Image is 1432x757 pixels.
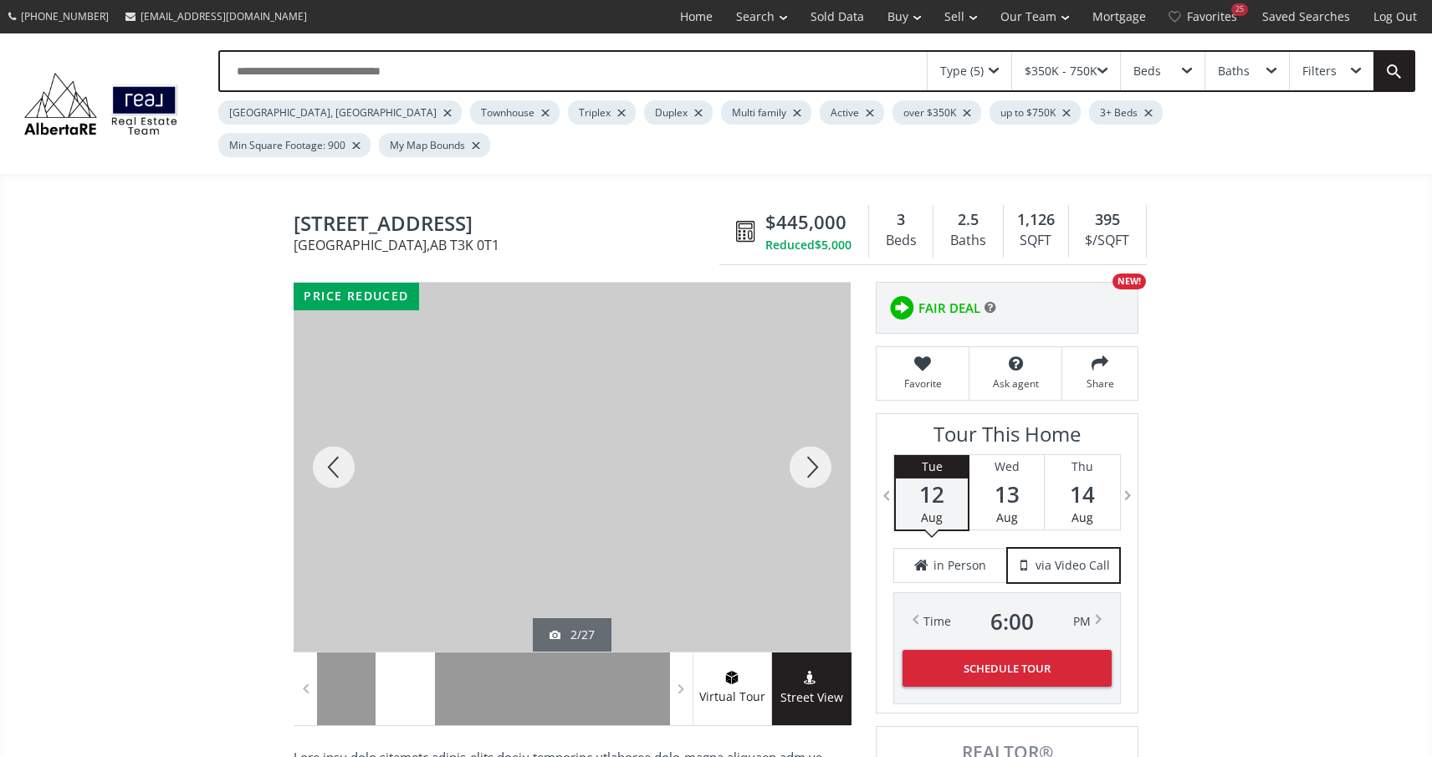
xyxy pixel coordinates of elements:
[550,627,595,643] div: 2/27
[1071,376,1129,391] span: Share
[892,100,981,125] div: over $350K
[1017,209,1055,231] span: 1,126
[117,1,315,32] a: [EMAIL_ADDRESS][DOMAIN_NAME]
[1112,274,1146,289] div: NEW!
[693,652,772,725] a: virtual tour iconVirtual Tour
[815,237,852,253] span: $5,000
[772,688,852,708] span: Street View
[820,100,884,125] div: Active
[1071,509,1093,525] span: Aug
[724,671,740,684] img: virtual tour icon
[721,100,811,125] div: Multi family
[1077,209,1138,231] div: 395
[470,100,560,125] div: Townhouse
[877,209,924,231] div: 3
[294,283,851,652] div: 226 Pantego Lane NW Calgary, AB T3K 0T1 - Photo 2 of 27
[885,376,960,391] span: Favorite
[969,483,1044,506] span: 13
[218,100,462,125] div: [GEOGRAPHIC_DATA], [GEOGRAPHIC_DATA]
[1036,557,1110,574] span: via Video Call
[1077,228,1138,253] div: $/SQFT
[1218,65,1250,77] div: Baths
[379,133,490,157] div: My Map Bounds
[990,610,1034,633] span: 6 : 00
[294,283,419,310] div: price reduced
[218,133,371,157] div: Min Square Footage: 900
[1045,483,1120,506] span: 14
[765,237,852,253] div: Reduced
[693,688,771,707] span: Virtual Tour
[921,509,943,525] span: Aug
[942,209,994,231] div: 2.5
[1231,3,1248,16] div: 25
[885,291,918,325] img: rating icon
[141,9,307,23] span: [EMAIL_ADDRESS][DOMAIN_NAME]
[568,100,636,125] div: Triplex
[903,650,1112,687] button: Schedule Tour
[294,212,728,238] span: 226 Pantego Lane NW
[1012,228,1060,253] div: SQFT
[21,9,109,23] span: [PHONE_NUMBER]
[1133,65,1161,77] div: Beds
[933,557,986,574] span: in Person
[1302,65,1337,77] div: Filters
[1045,455,1120,478] div: Thu
[294,238,728,252] span: [GEOGRAPHIC_DATA] , AB T3K 0T1
[996,509,1018,525] span: Aug
[1089,100,1163,125] div: 3+ Beds
[644,100,713,125] div: Duplex
[896,455,968,478] div: Tue
[765,209,846,235] span: $445,000
[969,455,1044,478] div: Wed
[17,69,185,139] img: Logo
[893,422,1121,454] h3: Tour This Home
[942,228,994,253] div: Baths
[1025,65,1097,77] div: $350K - 750K
[978,376,1053,391] span: Ask agent
[918,299,980,317] span: FAIR DEAL
[940,65,984,77] div: Type (5)
[990,100,1081,125] div: up to $750K
[877,228,924,253] div: Beds
[896,483,968,506] span: 12
[923,610,1091,633] div: Time PM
